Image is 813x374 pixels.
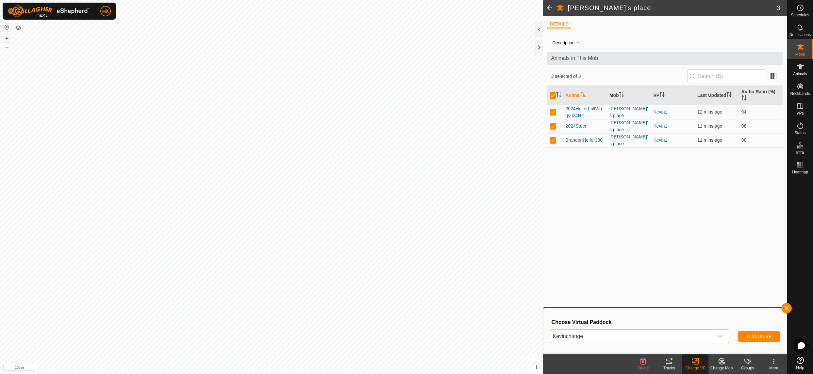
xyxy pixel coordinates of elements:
p-sorticon: Activate to sort [659,93,665,98]
span: 12 Aug 2025 at 9:07 pm [697,123,722,129]
span: Status [794,131,805,135]
a: Contact Us [278,365,297,371]
a: Kevin1 [654,137,668,143]
p-sorticon: Activate to sort [581,93,586,98]
span: 12 Aug 2025 at 9:07 pm [697,109,722,115]
span: 98 [741,123,747,129]
button: Turn On VP [738,331,780,342]
span: Animals [793,72,807,76]
div: Groups [735,365,761,371]
li: DETAILS [547,21,571,28]
button: i [533,364,540,371]
span: Heatmap [792,170,808,174]
a: Help [787,354,813,372]
h2: [PERSON_NAME]'s place [568,4,777,12]
th: Mob [607,86,651,105]
span: 94 [741,109,747,115]
span: 2024Steer [565,123,587,130]
span: Help [796,366,804,370]
span: Infra [796,151,804,154]
span: Delete [638,366,649,370]
span: i [536,365,537,370]
span: Turn On VP [746,334,772,339]
span: 3 selected of 3 [551,73,687,80]
p-sorticon: Activate to sort [619,93,624,98]
h3: Choose Virtual Paddock [552,319,780,325]
label: Description [552,40,574,45]
button: Reset Map [3,24,11,31]
div: dropdown trigger [713,330,726,343]
span: Neckbands [790,92,810,96]
p-sorticon: Activate to sort [726,93,732,98]
div: Tracks [656,365,682,371]
span: 2024HeiferFullWagyu24H2 [565,105,604,119]
th: Audio Ratio (%) [739,86,783,105]
span: BrandonHeifer380 [565,137,603,144]
a: Kevin1 [654,123,668,129]
th: VP [651,86,695,105]
div: More [761,365,787,371]
span: 98 [741,137,747,143]
img: Gallagher Logo [8,5,90,17]
span: MK [102,8,109,15]
p-sorticon: Activate to sort [556,93,561,98]
div: [PERSON_NAME]'s place [609,105,648,119]
span: Kevinchange [550,330,713,343]
span: 12 Aug 2025 at 9:07 pm [697,137,722,143]
div: [PERSON_NAME]'s place [609,134,648,147]
span: Animals in This Mob [551,54,779,62]
span: 3 [777,3,780,13]
p-sorticon: Activate to sort [741,96,747,101]
th: Last Updated [695,86,739,105]
button: – [3,43,11,51]
span: - [574,37,581,48]
button: Map Layers [14,24,22,32]
input: Search (S) [687,69,766,83]
span: Schedules [791,13,809,17]
th: Animal [563,86,607,105]
a: Privacy Policy [246,365,270,371]
div: [PERSON_NAME]'s place [609,119,648,133]
span: Notifications [789,33,811,37]
div: Change Mob [708,365,735,371]
span: VPs [796,111,804,115]
span: Mobs [795,52,805,56]
div: Change VP [682,365,708,371]
button: + [3,34,11,42]
a: Kevin1 [654,109,668,115]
